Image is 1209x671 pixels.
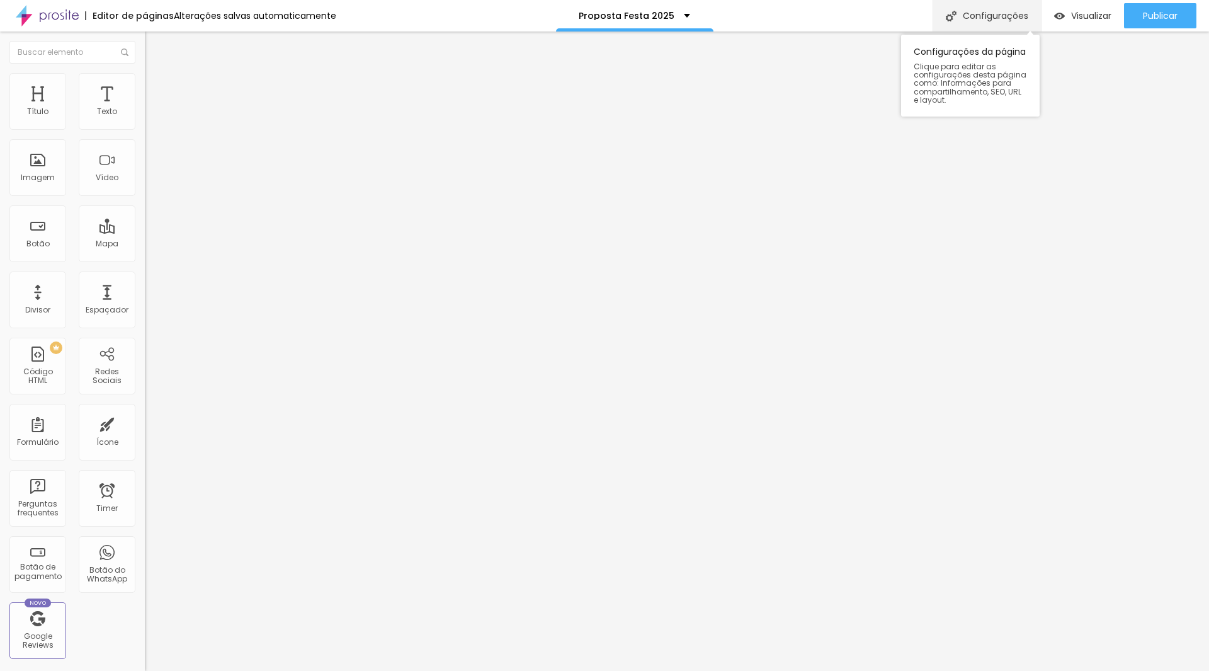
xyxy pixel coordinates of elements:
[21,173,55,182] div: Imagem
[86,306,128,314] div: Espaçador
[27,107,48,116] div: Título
[145,32,1209,671] iframe: Editor
[13,500,62,518] div: Perguntas frequentes
[97,107,117,116] div: Texto
[121,49,128,56] img: Icone
[17,438,59,447] div: Formulário
[96,438,118,447] div: Ícone
[26,239,50,248] div: Botão
[1124,3,1196,28] button: Publicar
[1042,3,1124,28] button: Visualizar
[946,11,956,21] img: Icone
[25,306,50,314] div: Divisor
[1143,11,1178,21] span: Publicar
[82,566,132,584] div: Botão do WhatsApp
[901,35,1040,117] div: Configurações da página
[96,173,118,182] div: Vídeo
[25,599,52,607] div: Novo
[579,11,674,20] p: Proposta Festa 2025
[9,41,135,64] input: Buscar elemento
[13,563,62,581] div: Botão de pagamento
[85,11,174,20] div: Editor de páginas
[13,632,62,650] div: Google Reviews
[96,504,118,513] div: Timer
[914,62,1027,104] span: Clique para editar as configurações desta página como: Informações para compartilhamento, SEO, UR...
[1054,11,1065,21] img: view-1.svg
[174,11,336,20] div: Alterações salvas automaticamente
[1071,11,1111,21] span: Visualizar
[96,239,118,248] div: Mapa
[82,367,132,386] div: Redes Sociais
[13,367,62,386] div: Código HTML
